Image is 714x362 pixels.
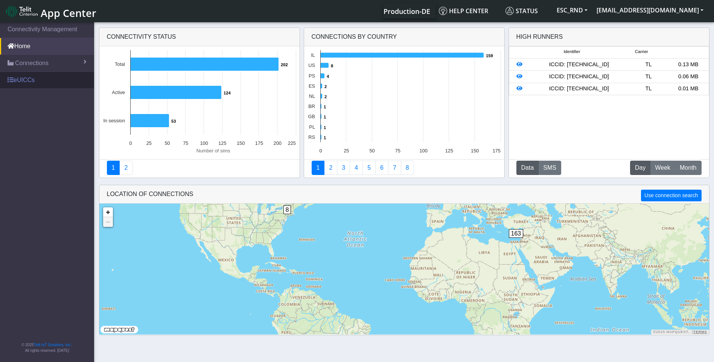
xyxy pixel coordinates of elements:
span: App Center [41,6,96,20]
text: 225 [288,140,295,146]
text: 75 [183,140,188,146]
text: 50 [369,148,375,154]
img: logo-telit-cinterion-gw-new.png [6,5,38,17]
text: 150 [471,148,479,154]
div: TL [629,61,668,69]
span: Status [505,7,538,15]
a: Zero Session [388,161,401,175]
a: Status [502,3,552,18]
text: In session [103,118,125,123]
img: knowledge.svg [439,7,447,15]
button: Use connection search [641,190,701,201]
a: Zoom out [103,217,113,227]
div: LOCATION OF CONNECTIONS [99,185,709,204]
button: [EMAIL_ADDRESS][DOMAIN_NAME] [592,3,708,17]
text: GB [308,114,315,119]
a: Telit IoT Solutions, Inc. [34,343,72,347]
span: Help center [439,7,488,15]
a: Your current platform instance [383,3,430,18]
a: Help center [436,3,502,18]
text: IL [311,52,315,58]
text: 202 [281,62,288,67]
text: 4 [327,74,329,79]
text: 125 [218,140,226,146]
button: SMS [538,161,561,175]
div: ©2025 MapQuest, | [651,330,709,335]
div: ICCID: [TECHNICAL_ID] [529,61,629,69]
div: ICCID: [TECHNICAL_ID] [529,85,629,93]
div: ICCID: [TECHNICAL_ID] [529,73,629,81]
button: Data [516,161,539,175]
span: Identifier [563,49,580,55]
a: Connections By Country [312,161,325,175]
a: Zoom in [103,207,113,217]
text: PL [309,124,315,130]
div: High Runners [516,32,563,41]
text: 100 [419,148,427,154]
img: status.svg [505,7,514,15]
button: Day [630,161,650,175]
nav: Summary paging [107,161,292,175]
div: Connections By Country [304,28,504,46]
text: 50 [164,140,170,146]
text: 1 [324,105,326,109]
button: Week [650,161,675,175]
text: 25 [146,140,151,146]
span: Connections [15,59,49,68]
div: 0.13 MB [668,61,708,69]
text: 25 [344,148,349,154]
text: 2 [324,84,327,89]
a: Deployment status [119,161,132,175]
div: 1 [486,194,493,216]
text: 0 [129,140,132,146]
text: 75 [395,148,400,154]
text: NL [309,93,315,99]
a: Not Connected for 30 days [401,161,414,175]
text: PS [308,73,315,79]
text: 1 [324,125,326,130]
text: 124 [224,91,231,95]
text: 1 [324,115,326,119]
nav: Summary paging [312,161,497,175]
text: 8 [331,64,333,68]
text: BR [308,103,315,109]
a: Terms [693,330,707,334]
button: ESC_RND [552,3,592,17]
div: 0.01 MB [668,85,708,93]
a: Connectivity status [107,161,120,175]
div: 0.06 MB [668,73,708,81]
span: Week [655,163,670,172]
a: 14 Days Trend [375,161,388,175]
a: App Center [6,3,95,19]
text: 175 [255,140,263,146]
text: Total [114,61,125,67]
text: RS [308,134,315,140]
span: 163 [509,229,524,238]
span: Day [635,163,645,172]
text: 200 [273,140,281,146]
text: 100 [200,140,208,146]
div: TL [629,73,668,81]
text: 1 [324,135,326,140]
button: Month [675,161,701,175]
text: 2 [324,94,327,99]
a: Carrier [324,161,337,175]
a: Usage by Carrier [362,161,376,175]
div: TL [629,85,668,93]
span: Month [680,163,696,172]
text: 175 [492,148,500,154]
span: 8 [283,205,291,214]
text: Number of sims [196,148,230,154]
span: Production-DE [384,7,430,16]
text: 0 [319,148,322,154]
span: Carrier [635,49,648,55]
a: Connections By Carrier [350,161,363,175]
text: Active [112,90,125,95]
text: US [308,62,315,68]
text: 159 [486,53,493,58]
a: Usage per Country [337,161,350,175]
text: 150 [236,140,244,146]
text: 53 [171,119,176,123]
text: ES [308,83,315,89]
div: Connectivity status [99,28,300,46]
